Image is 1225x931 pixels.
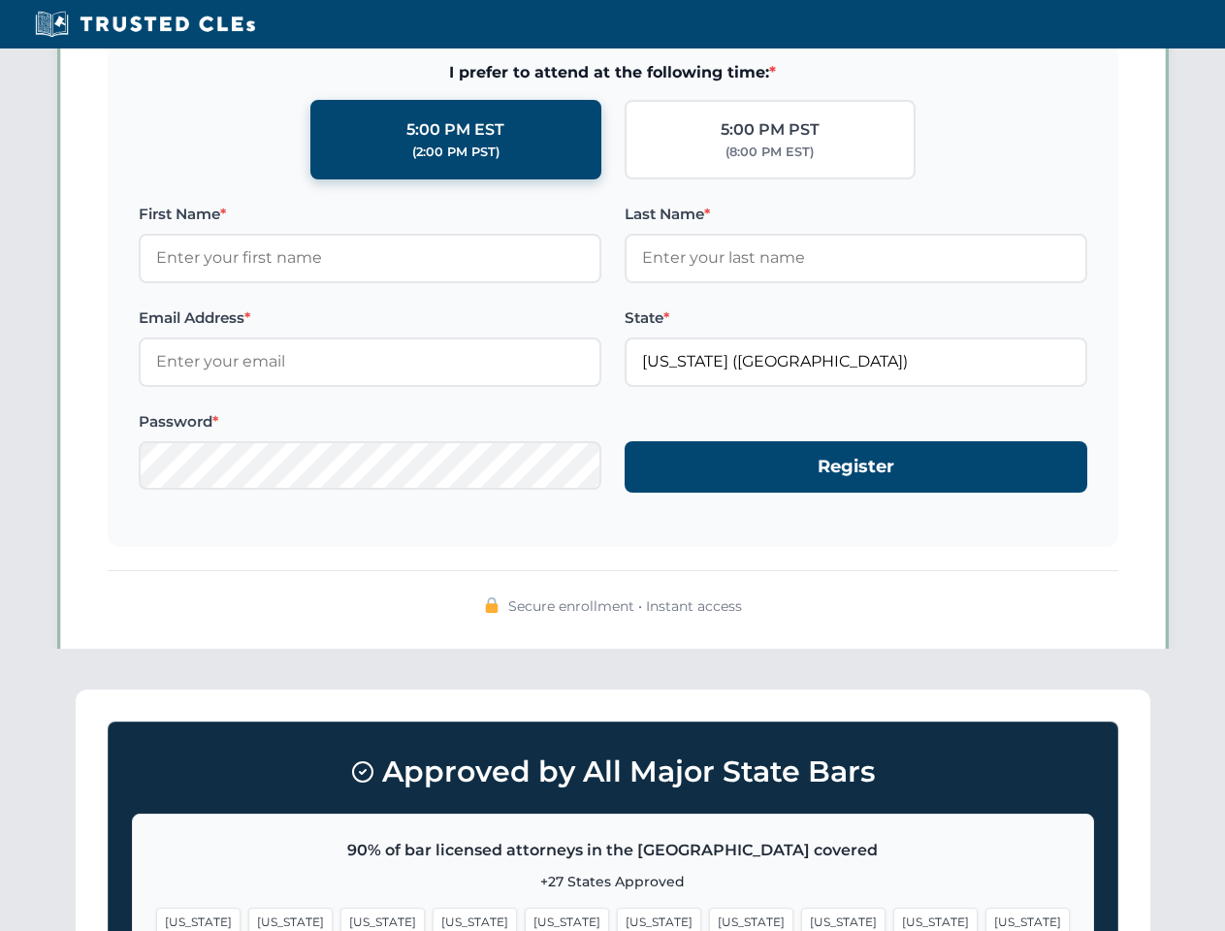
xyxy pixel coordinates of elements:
[625,441,1087,493] button: Register
[139,203,601,226] label: First Name
[625,234,1087,282] input: Enter your last name
[508,595,742,617] span: Secure enrollment • Instant access
[625,203,1087,226] label: Last Name
[625,306,1087,330] label: State
[29,10,261,39] img: Trusted CLEs
[156,871,1070,892] p: +27 States Approved
[412,143,500,162] div: (2:00 PM PST)
[139,60,1087,85] span: I prefer to attend at the following time:
[484,597,500,613] img: 🔒
[139,337,601,386] input: Enter your email
[132,746,1094,798] h3: Approved by All Major State Bars
[139,410,601,433] label: Password
[406,117,504,143] div: 5:00 PM EST
[725,143,814,162] div: (8:00 PM EST)
[625,337,1087,386] input: Florida (FL)
[139,234,601,282] input: Enter your first name
[156,838,1070,863] p: 90% of bar licensed attorneys in the [GEOGRAPHIC_DATA] covered
[139,306,601,330] label: Email Address
[721,117,820,143] div: 5:00 PM PST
